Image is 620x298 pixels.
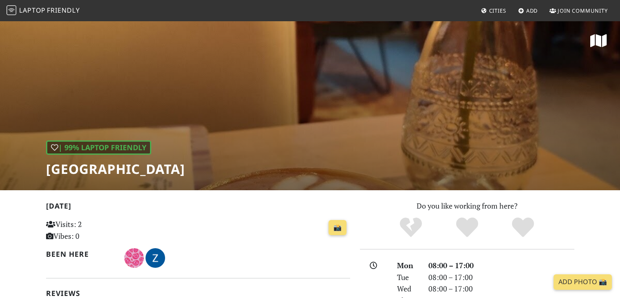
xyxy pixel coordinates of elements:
div: | 99% Laptop Friendly [46,140,151,155]
div: 08:00 – 17:00 [424,283,579,295]
a: Join Community [546,3,611,18]
span: Cities [489,7,506,14]
p: Do you like working from here? [360,200,574,212]
a: Cities [478,3,510,18]
span: foodzoen [146,252,165,262]
span: Add [526,7,538,14]
div: 08:00 – 17:00 [424,271,579,283]
img: 5615-kato.jpg [124,248,144,268]
h2: Reviews [46,289,350,298]
span: Friendly [47,6,79,15]
span: Join Community [558,7,608,14]
div: Wed [392,283,423,295]
img: LaptopFriendly [7,5,16,15]
div: Yes [439,216,495,239]
a: LaptopFriendly LaptopFriendly [7,4,80,18]
div: No [383,216,439,239]
h2: Been here [46,250,115,258]
div: Mon [392,260,423,271]
a: Add Photo 📸 [554,274,612,290]
div: Tue [392,271,423,283]
a: Add [515,3,541,18]
a: 📸 [329,220,346,236]
img: 5063-zoe.jpg [146,248,165,268]
span: Kato van der Pol [124,252,146,262]
span: Laptop [19,6,46,15]
div: Definitely! [495,216,551,239]
p: Visits: 2 Vibes: 0 [46,218,141,242]
div: 08:00 – 17:00 [424,260,579,271]
h2: [DATE] [46,202,350,213]
h1: [GEOGRAPHIC_DATA] [46,161,185,177]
